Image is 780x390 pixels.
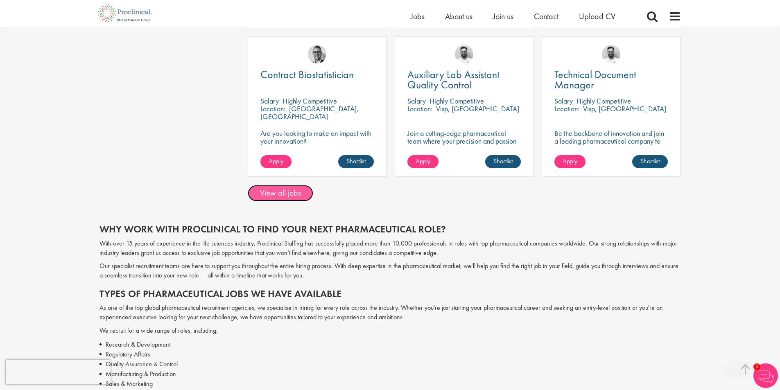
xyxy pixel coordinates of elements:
p: We recruit for a wide range of roles, including: [99,326,681,336]
img: Chatbot [753,363,778,388]
li: Manufacturing & Production [99,369,681,379]
p: Our specialist recruitment teams are here to support you throughout the entire hiring process. Wi... [99,262,681,280]
p: Visp, [GEOGRAPHIC_DATA] [436,104,519,113]
a: Shortlist [338,155,374,168]
span: Auxiliary Lab Assistant Quality Control [407,68,500,92]
span: Why work with Proclinical to find your next pharmaceutical role? [99,223,446,235]
p: With over 15 years of experience in the life sciences industry, Proclinical Staffing has successf... [99,239,681,258]
a: Apply [554,155,586,168]
a: Shortlist [632,155,668,168]
span: Apply [416,157,430,165]
a: Contact [534,11,558,22]
span: Salary [554,96,573,106]
p: Are you looking to make an impact with your innovation? [260,129,374,145]
a: About us [445,11,473,22]
span: 1 [753,363,760,370]
span: Location: [407,104,432,113]
span: Salary [260,96,279,106]
span: Technical Document Manager [554,68,636,92]
span: Location: [554,104,579,113]
p: Visp, [GEOGRAPHIC_DATA] [583,104,666,113]
li: Research & Development [99,340,681,349]
a: Apply [407,155,439,168]
iframe: reCAPTCHA [6,360,111,384]
a: Shortlist [485,155,521,168]
a: View all jobs [248,185,313,201]
a: Jobs [411,11,425,22]
a: Auxiliary Lab Assistant Quality Control [407,70,521,90]
img: Emile De Beer [602,45,620,63]
p: Join a cutting-edge pharmaceutical team where your precision and passion for quality will help sh... [407,129,521,160]
span: Types of pharmaceutical jobs we have available [99,287,341,300]
a: Upload CV [579,11,615,22]
li: Quality Assurance & Control [99,359,681,369]
span: Apply [269,157,283,165]
p: Highly Competitive [577,96,631,106]
li: Regulatory Affairs [99,349,681,359]
p: Highly Competitive [430,96,484,106]
a: Technical Document Manager [554,70,668,90]
img: George Breen [308,45,326,63]
a: Apply [260,155,292,168]
img: Emile De Beer [455,45,473,63]
a: Join us [493,11,513,22]
a: Contract Biostatistician [260,70,374,80]
p: [GEOGRAPHIC_DATA], [GEOGRAPHIC_DATA] [260,104,359,121]
span: Apply [563,157,577,165]
li: Sales & Marketing [99,379,681,389]
span: Salary [407,96,426,106]
p: As one of the top global pharmaceutical recruitment agencies, we specialise in hiring for every r... [99,303,681,322]
p: Be the backbone of innovation and join a leading pharmaceutical company to help keep life-changin... [554,129,668,160]
span: Location: [260,104,285,113]
p: Highly Competitive [283,96,337,106]
span: Contract Biostatistician [260,68,354,81]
